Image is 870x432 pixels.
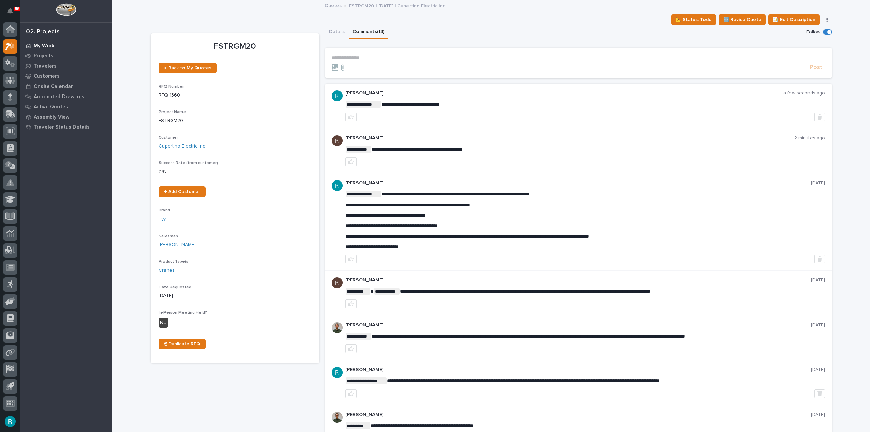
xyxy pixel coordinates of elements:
img: ACg8ocLIQ8uTLu8xwXPI_zF_j4cWilWA_If5Zu0E3tOGGkFk=s96-c [332,367,343,378]
p: FSTRGM20 [159,41,311,51]
img: AATXAJzQ1Gz112k1-eEngwrIHvmFm-wfF_dy1drktBUI=s96-c [332,277,343,288]
a: Projects [20,51,112,61]
button: Post [807,64,825,71]
p: Assembly View [34,114,69,120]
a: Travelers [20,61,112,71]
div: Notifications66 [8,8,17,19]
span: RFQ Number [159,85,184,89]
p: [PERSON_NAME] [345,412,811,418]
a: ← Back to My Quotes [159,63,217,73]
a: Automated Drawings [20,91,112,102]
a: Quotes [325,1,342,9]
button: like this post [345,113,357,121]
button: Delete post [814,113,825,121]
button: like this post [345,299,357,308]
p: [DATE] [159,292,311,299]
button: 📝 Edit Description [768,14,820,25]
p: FSTRGM20 [159,117,311,124]
p: [PERSON_NAME] [345,322,811,328]
p: Active Quotes [34,104,68,110]
button: Comments (13) [349,25,388,39]
button: like this post [345,255,357,263]
button: Details [325,25,349,39]
span: Brand [159,208,170,212]
span: Product Type(s) [159,260,190,264]
p: Onsite Calendar [34,84,73,90]
button: like this post [345,157,357,166]
span: Project Name [159,110,186,114]
p: FSTRGM20 | [DATE] | Cupertino Electric Inc [349,2,445,9]
p: 66 [15,6,19,11]
p: 0 % [159,169,311,176]
span: 🆕 Revise Quote [723,16,761,24]
img: AATXAJw4slNr5ea0WduZQVIpKGhdapBAGQ9xVsOeEvl5=s96-c [332,322,343,333]
a: Onsite Calendar [20,81,112,91]
p: [DATE] [811,277,825,283]
a: Traveler Status Details [20,122,112,132]
p: [PERSON_NAME] [345,90,783,96]
a: [PERSON_NAME] [159,241,196,248]
img: AATXAJzQ1Gz112k1-eEngwrIHvmFm-wfF_dy1drktBUI=s96-c [332,135,343,146]
img: ACg8ocLIQ8uTLu8xwXPI_zF_j4cWilWA_If5Zu0E3tOGGkFk=s96-c [332,180,343,191]
p: [DATE] [811,412,825,418]
p: [DATE] [811,322,825,328]
p: [DATE] [811,180,825,186]
div: No [159,318,168,328]
button: Delete post [814,255,825,263]
span: Success Rate (from customer) [159,161,218,165]
button: like this post [345,344,357,353]
p: RFQ11360 [159,92,311,99]
p: Traveler Status Details [34,124,90,131]
button: 📐 Status: Todo [671,14,716,25]
span: Customer [159,136,178,140]
a: Active Quotes [20,102,112,112]
img: ACg8ocLIQ8uTLu8xwXPI_zF_j4cWilWA_If5Zu0E3tOGGkFk=s96-c [332,90,343,101]
p: [PERSON_NAME] [345,277,811,283]
span: In-Person Meeting Held? [159,311,207,315]
p: a few seconds ago [783,90,825,96]
img: AATXAJw4slNr5ea0WduZQVIpKGhdapBAGQ9xVsOeEvl5=s96-c [332,412,343,423]
button: Delete post [814,389,825,398]
p: Automated Drawings [34,94,84,100]
p: Projects [34,53,53,59]
p: Customers [34,73,60,80]
span: + Add Customer [164,189,200,194]
a: + Add Customer [159,186,206,197]
p: [DATE] [811,367,825,373]
span: Post [810,64,822,71]
button: users-avatar [3,414,17,429]
div: 02. Projects [26,28,60,36]
p: [PERSON_NAME] [345,180,811,186]
p: Follow [806,29,820,35]
button: like this post [345,389,357,398]
p: Travelers [34,63,57,69]
span: ⎘ Duplicate RFQ [164,342,200,346]
span: Salesman [159,234,178,238]
a: Customers [20,71,112,81]
p: 2 minutes ago [794,135,825,141]
a: My Work [20,40,112,51]
p: [PERSON_NAME] [345,367,811,373]
img: Workspace Logo [56,3,76,16]
a: Cupertino Electric Inc [159,143,205,150]
p: My Work [34,43,54,49]
span: Date Requested [159,285,191,289]
a: ⎘ Duplicate RFQ [159,339,206,349]
a: Cranes [159,267,175,274]
button: Notifications [3,4,17,18]
a: Assembly View [20,112,112,122]
span: 📝 Edit Description [773,16,815,24]
span: ← Back to My Quotes [164,66,211,70]
a: PWI [159,216,167,223]
p: [PERSON_NAME] [345,135,794,141]
span: 📐 Status: Todo [676,16,712,24]
button: 🆕 Revise Quote [719,14,766,25]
